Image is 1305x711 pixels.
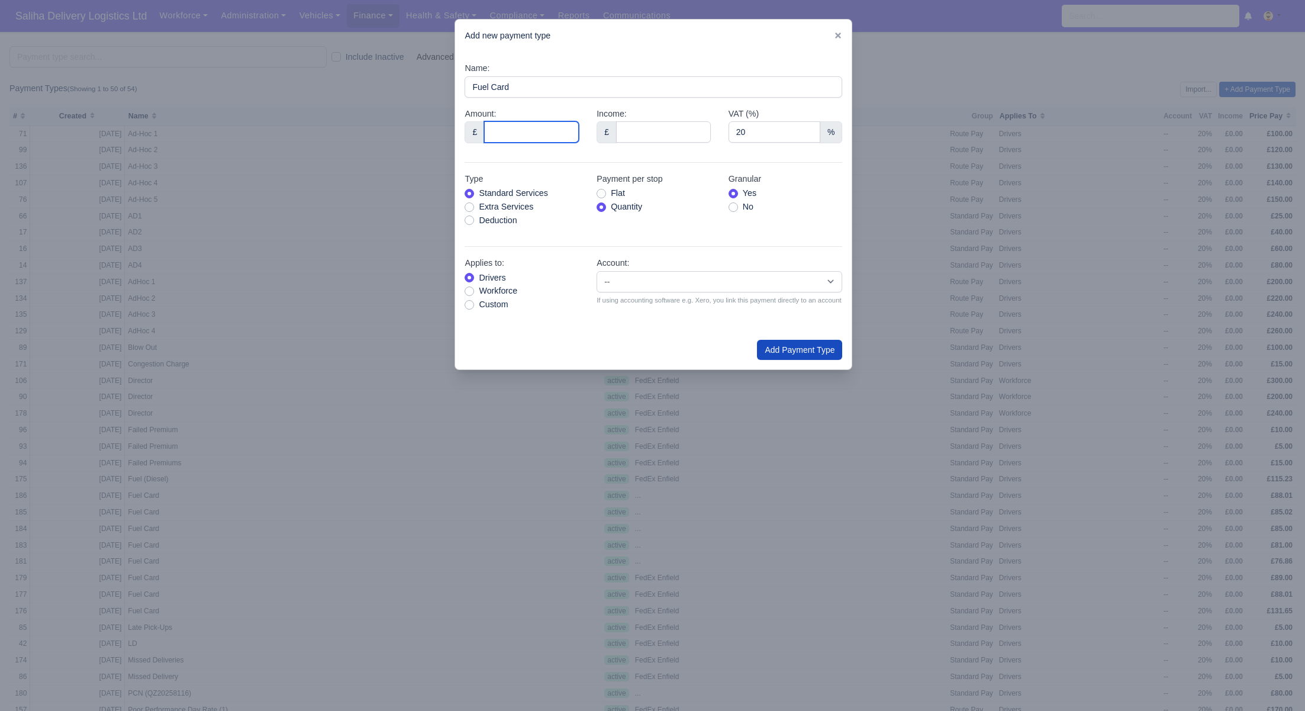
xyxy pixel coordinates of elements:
[597,121,617,143] div: £
[465,62,489,75] label: Name:
[479,284,517,298] label: Workforce
[820,121,842,143] div: %
[597,295,842,305] small: If using accounting software e.g. Xero, you link this payment directly to an account
[1246,654,1305,711] iframe: Chat Widget
[729,107,759,121] label: VAT (%)
[479,214,517,227] label: Deduction
[743,186,756,200] label: Yes
[465,121,485,143] div: £
[479,186,547,200] label: Standard Services
[597,256,629,270] label: Account:
[597,172,663,186] label: Payment per stop
[729,172,761,186] label: Granular
[465,256,504,270] label: Applies to:
[479,200,533,214] label: Extra Services
[743,200,753,214] label: No
[757,340,842,360] button: Add Payment Type
[597,107,627,121] label: Income:
[479,298,508,311] label: Custom
[611,200,642,214] label: Quantity
[465,107,496,121] label: Amount:
[611,186,625,200] label: Flat
[455,20,852,52] div: Add new payment type
[465,172,483,186] label: Type
[479,271,505,285] label: Drivers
